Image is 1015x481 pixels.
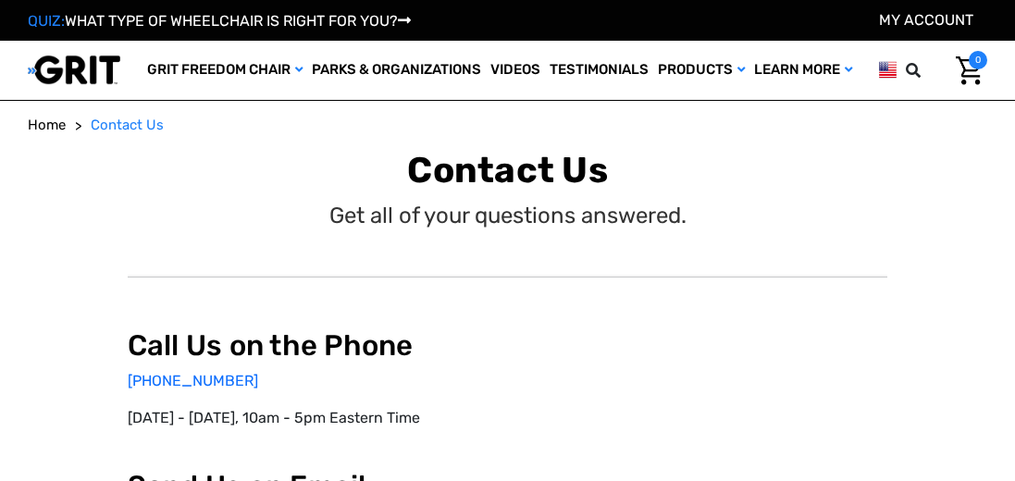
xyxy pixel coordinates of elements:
a: Learn More [749,41,857,100]
span: Contact Us [91,117,164,133]
a: QUIZ:WHAT TYPE OF WHEELCHAIR IS RIGHT FOR YOU? [28,12,411,30]
span: QUIZ: [28,12,65,30]
a: Parks & Organizations [307,41,486,100]
span: Home [28,117,66,133]
a: Testimonials [545,41,653,100]
input: Search [933,51,942,90]
p: [DATE] - [DATE], 10am - 5pm Eastern Time [128,407,494,429]
a: Products [653,41,749,100]
a: Home [28,115,66,136]
span: 0 [969,51,987,69]
p: Get all of your questions answered. [329,199,687,232]
a: Videos [486,41,545,100]
img: GRIT All-Terrain Wheelchair and Mobility Equipment [28,55,120,85]
nav: Breadcrumb [28,115,987,136]
img: Cart [956,56,983,85]
a: Cart with 0 items [942,51,987,90]
a: GRIT Freedom Chair [142,41,307,100]
b: Contact Us [407,149,608,191]
h2: Call Us on the Phone [128,328,494,363]
img: us.png [879,58,897,81]
a: [PHONE_NUMBER] [128,372,258,389]
a: Contact Us [91,115,164,136]
a: Account [879,11,973,29]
